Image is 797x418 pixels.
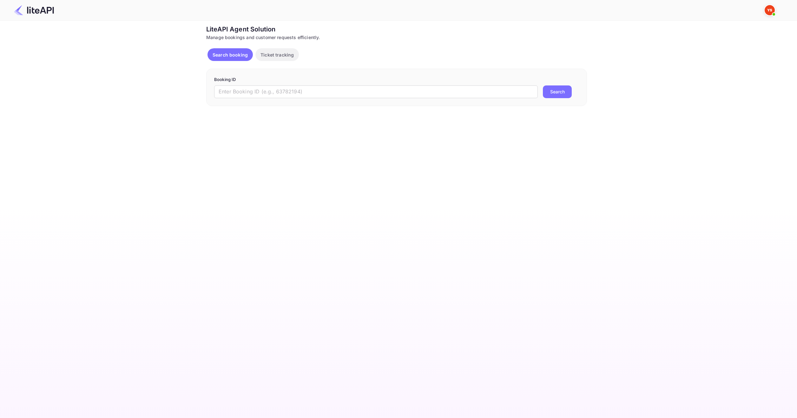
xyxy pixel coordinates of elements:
p: Booking ID [214,77,579,83]
p: Ticket tracking [260,51,294,58]
div: Manage bookings and customer requests efficiently. [206,34,587,41]
input: Enter Booking ID (e.g., 63782194) [214,85,538,98]
img: Yandex Support [765,5,775,15]
div: LiteAPI Agent Solution [206,24,587,34]
button: Search [543,85,572,98]
img: LiteAPI Logo [14,5,54,15]
p: Search booking [213,51,248,58]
